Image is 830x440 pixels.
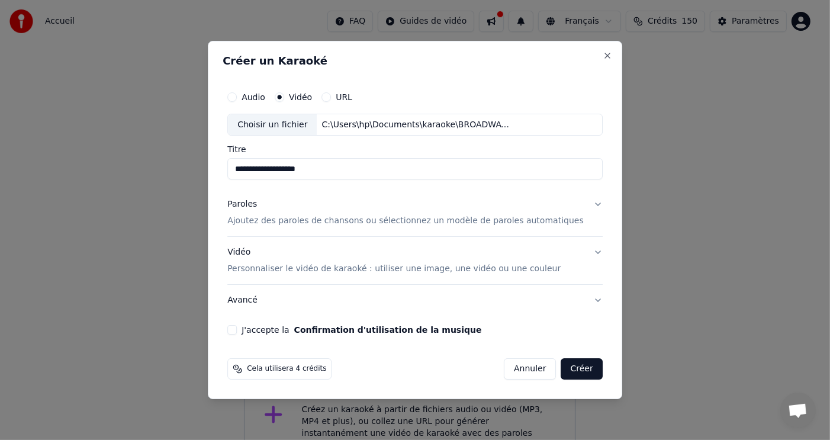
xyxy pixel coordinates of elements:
[227,237,603,285] button: VidéoPersonnaliser le vidéo de karaoké : utiliser une image, une vidéo ou une couleur
[227,247,561,275] div: Vidéo
[227,216,584,227] p: Ajoutez des paroles de chansons ou sélectionnez un modèle de paroles automatiques
[317,119,519,131] div: C:\Users\hp\Documents\karaoke\BROADWAY [PERSON_NAME]..mp4
[242,93,265,101] label: Audio
[294,326,482,334] button: J'accepte la
[228,114,317,136] div: Choisir un fichier
[223,56,607,66] h2: Créer un Karaoké
[289,93,312,101] label: Vidéo
[227,146,603,154] label: Titre
[227,199,257,211] div: Paroles
[247,364,326,374] span: Cela utilisera 4 crédits
[504,358,556,380] button: Annuler
[242,326,481,334] label: J'accepte la
[561,358,603,380] button: Créer
[227,263,561,275] p: Personnaliser le vidéo de karaoké : utiliser une image, une vidéo ou une couleur
[227,190,603,237] button: ParolesAjoutez des paroles de chansons ou sélectionnez un modèle de paroles automatiques
[336,93,352,101] label: URL
[227,285,603,316] button: Avancé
